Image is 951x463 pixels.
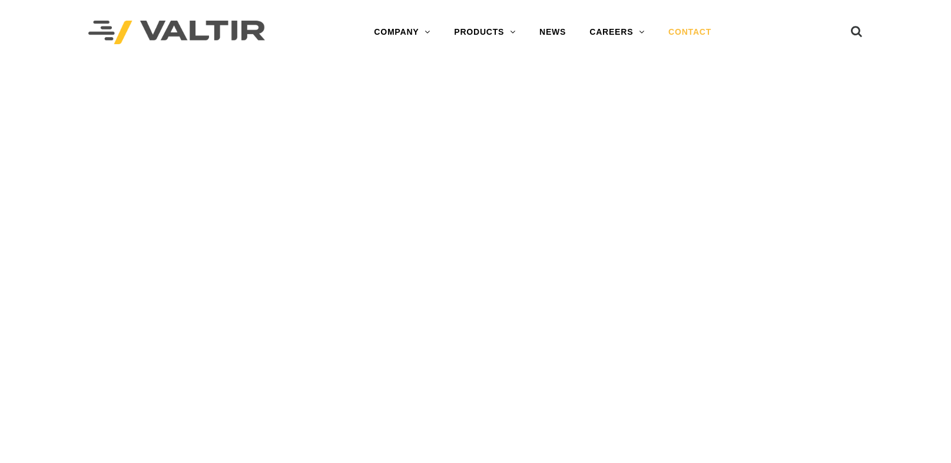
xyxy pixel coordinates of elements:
a: CAREERS [578,21,657,44]
a: PRODUCTS [442,21,528,44]
a: COMPANY [362,21,442,44]
a: NEWS [528,21,578,44]
a: CONTACT [657,21,723,44]
img: Valtir [88,21,265,45]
